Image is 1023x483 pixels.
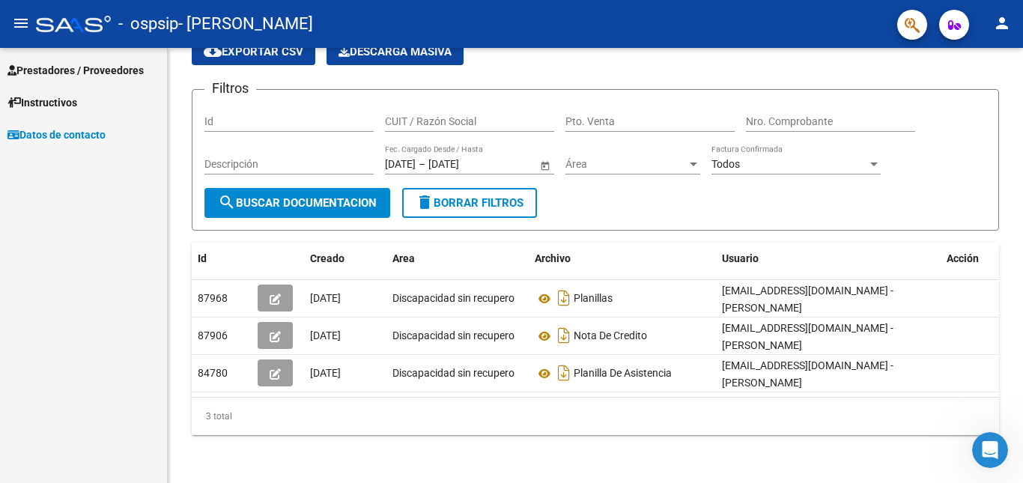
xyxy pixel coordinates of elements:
h3: Filtros [204,78,256,99]
i: Descargar documento [554,286,574,310]
button: Borrar Filtros [402,188,537,218]
i: Descargar documento [554,323,574,347]
span: 87906 [198,329,228,341]
span: Acción [947,252,979,264]
span: Borrar Filtros [416,196,523,210]
mat-icon: person [993,14,1011,32]
button: Open calendar [537,157,553,173]
i: Descargar documento [554,361,574,385]
span: [DATE] [310,329,341,341]
button: Exportar CSV [192,38,315,65]
span: – [419,158,425,171]
input: End date [428,158,502,171]
datatable-header-cell: Id [192,243,252,275]
span: Descarga Masiva [339,45,452,58]
span: Nota De Credito [574,330,647,342]
span: Área [565,158,687,171]
span: Id [198,252,207,264]
iframe: Intercom live chat [972,432,1008,468]
span: Archivo [535,252,571,264]
span: - ospsip [118,7,178,40]
span: Instructivos [7,94,77,111]
span: [DATE] [310,367,341,379]
div: 3 total [192,398,999,435]
span: [DATE] [310,292,341,304]
span: 84780 [198,367,228,379]
span: Todos [711,158,740,170]
span: Datos de contacto [7,127,106,143]
span: [EMAIL_ADDRESS][DOMAIN_NAME] - [PERSON_NAME] [722,322,893,351]
span: Buscar Documentacion [218,196,377,210]
app-download-masive: Descarga masiva de comprobantes (adjuntos) [327,38,464,65]
datatable-header-cell: Archivo [529,243,716,275]
span: [EMAIL_ADDRESS][DOMAIN_NAME] - [PERSON_NAME] [722,359,893,389]
button: Descarga Masiva [327,38,464,65]
span: Discapacidad sin recupero [392,367,514,379]
span: Discapacidad sin recupero [392,329,514,341]
mat-icon: search [218,193,236,211]
span: Exportar CSV [204,45,303,58]
span: Discapacidad sin recupero [392,292,514,304]
span: Usuario [722,252,759,264]
datatable-header-cell: Usuario [716,243,941,275]
span: Prestadores / Proveedores [7,62,144,79]
datatable-header-cell: Acción [941,243,1016,275]
span: Area [392,252,415,264]
span: [EMAIL_ADDRESS][DOMAIN_NAME] - [PERSON_NAME] [722,285,893,314]
mat-icon: cloud_download [204,42,222,60]
span: Planilla De Asistencia [574,368,672,380]
span: 87968 [198,292,228,304]
mat-icon: delete [416,193,434,211]
mat-icon: menu [12,14,30,32]
span: Creado [310,252,344,264]
input: Start date [385,158,416,171]
button: Buscar Documentacion [204,188,390,218]
datatable-header-cell: Creado [304,243,386,275]
span: - [PERSON_NAME] [178,7,313,40]
datatable-header-cell: Area [386,243,529,275]
span: Planillas [574,293,613,305]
